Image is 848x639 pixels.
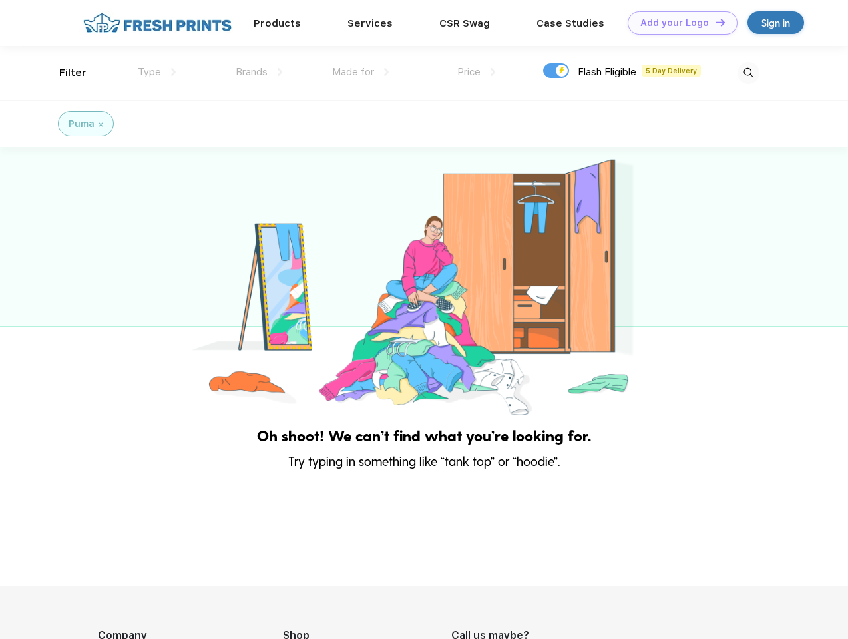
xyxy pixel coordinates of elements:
img: DT [716,19,725,26]
img: dropdown.png [171,68,176,76]
img: desktop_search.svg [738,62,759,84]
a: Sign in [747,11,804,34]
a: Services [347,17,393,29]
img: fo%20logo%202.webp [79,11,236,35]
div: Filter [59,65,87,81]
span: Flash Eligible [578,66,636,78]
span: Brands [236,66,268,78]
a: CSR Swag [439,17,490,29]
a: Products [254,17,301,29]
img: dropdown.png [278,68,282,76]
span: 5 Day Delivery [642,65,701,77]
img: dropdown.png [491,68,495,76]
span: Made for [332,66,374,78]
div: Puma [69,117,95,131]
span: Price [457,66,481,78]
span: Type [138,66,161,78]
img: filter_cancel.svg [99,122,103,127]
div: Sign in [761,15,790,31]
div: Add your Logo [640,17,709,29]
img: dropdown.png [384,68,389,76]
